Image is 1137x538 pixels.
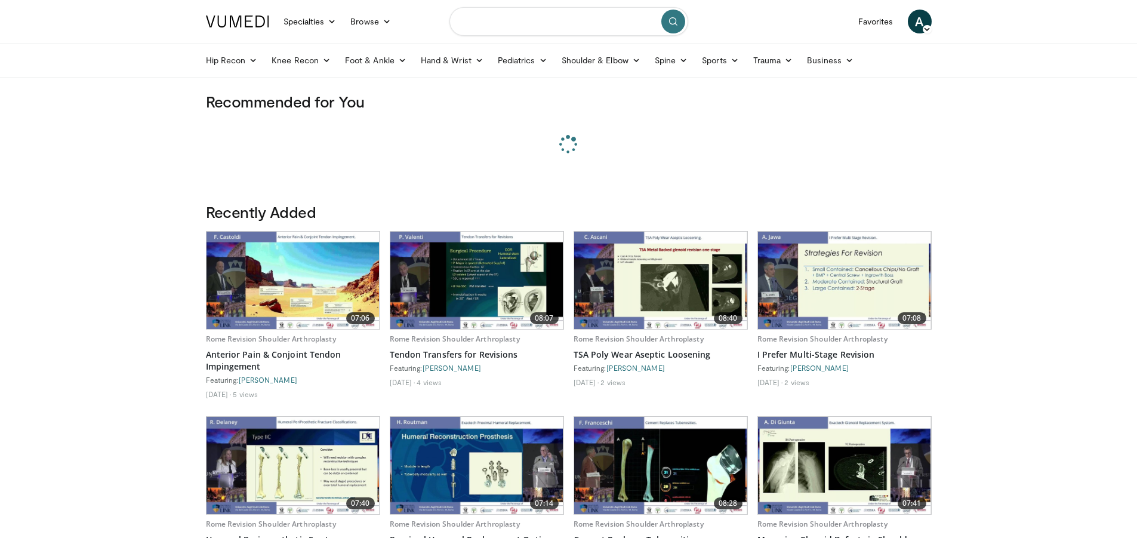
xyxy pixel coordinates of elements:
h3: Recently Added [206,202,932,222]
span: 07:40 [346,497,375,509]
a: [PERSON_NAME] [239,376,297,384]
a: Business [800,48,861,72]
a: 07:14 [390,417,563,514]
li: 2 views [600,377,625,387]
span: 08:07 [530,312,559,324]
a: 07:06 [207,232,380,329]
li: 5 views [233,389,258,399]
img: 20d82a31-24c1-4cf8-8505-f6583b54eaaf.620x360_q85_upscale.jpg [758,417,931,514]
a: 08:40 [574,232,747,329]
img: 8037028b-5014-4d38-9a8c-71d966c81743.620x360_q85_upscale.jpg [207,232,380,329]
a: Tendon Transfers for Revisions [390,349,564,361]
a: Rome Revision Shoulder Arthroplasty [574,334,704,344]
img: a3fe917b-418f-4b37-ad2e-b0d12482d850.620x360_q85_upscale.jpg [758,232,931,329]
a: Browse [343,10,398,33]
img: VuMedi Logo [206,16,269,27]
span: 07:41 [898,497,926,509]
li: [DATE] [390,377,415,387]
a: 08:07 [390,232,563,329]
img: c89197b7-361e-43d5-a86e-0b48a5cfb5ba.620x360_q85_upscale.jpg [207,417,380,514]
a: Knee Recon [264,48,338,72]
a: Trauma [746,48,800,72]
a: Hip Recon [199,48,265,72]
a: [PERSON_NAME] [790,364,849,372]
a: Rome Revision Shoulder Arthroplasty [206,519,336,529]
span: 08:40 [714,312,742,324]
a: Spine [648,48,695,72]
a: [PERSON_NAME] [423,364,481,372]
img: f121adf3-8f2a-432a-ab04-b981073a2ae5.620x360_q85_upscale.jpg [390,232,563,329]
a: Rome Revision Shoulder Arthroplasty [757,519,888,529]
img: 8042dcb6-8246-440b-96e3-b3fdfd60ef0a.620x360_q85_upscale.jpg [574,417,747,514]
div: Featuring: [206,375,380,385]
a: A [908,10,932,33]
span: 07:08 [898,312,926,324]
a: 07:41 [758,417,931,514]
a: Rome Revision Shoulder Arthroplasty [757,334,888,344]
a: Hand & Wrist [414,48,491,72]
a: I Prefer Multi-Stage Revision [757,349,932,361]
li: [DATE] [574,377,599,387]
a: TSA Poly Wear Aseptic Loosening [574,349,748,361]
span: 07:14 [530,497,559,509]
a: Specialties [276,10,344,33]
li: 4 views [417,377,442,387]
a: Foot & Ankle [338,48,414,72]
li: [DATE] [206,389,232,399]
a: Rome Revision Shoulder Arthroplasty [390,334,520,344]
li: 2 views [784,377,809,387]
img: b9682281-d191-4971-8e2c-52cd21f8feaa.620x360_q85_upscale.jpg [574,232,747,329]
a: Pediatrics [491,48,554,72]
h3: Recommended for You [206,92,932,111]
a: Anterior Pain & Conjoint Tendon Impingement [206,349,380,373]
a: 07:40 [207,417,380,514]
a: Rome Revision Shoulder Arthroplasty [574,519,704,529]
a: [PERSON_NAME] [606,364,665,372]
a: Shoulder & Elbow [554,48,648,72]
a: Sports [695,48,746,72]
div: Featuring: [574,363,748,373]
a: Rome Revision Shoulder Arthroplasty [390,519,520,529]
input: Search topics, interventions [449,7,688,36]
a: Rome Revision Shoulder Arthroplasty [206,334,336,344]
li: [DATE] [757,377,783,387]
span: 07:06 [346,312,375,324]
img: 3d690308-9757-4d1f-b0cf-d2daa646b20c.620x360_q85_upscale.jpg [390,417,563,514]
a: 08:28 [574,417,747,514]
a: 07:08 [758,232,931,329]
div: Featuring: [390,363,564,373]
span: 08:28 [714,497,742,509]
a: Favorites [851,10,901,33]
div: Featuring: [757,363,932,373]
